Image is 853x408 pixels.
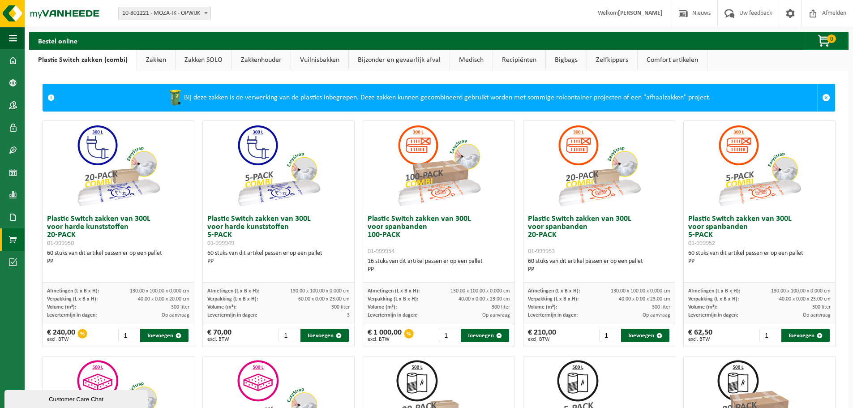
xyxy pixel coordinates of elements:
span: Volume (m³): [47,305,76,310]
span: 01-999949 [207,240,234,247]
input: 1 [279,329,300,342]
a: Vuilnisbakken [291,50,348,70]
span: Verpakking (L x B x H): [47,296,98,302]
iframe: chat widget [4,388,150,408]
a: Zelfkippers [587,50,637,70]
span: Volume (m³): [528,305,557,310]
span: 130.00 x 100.00 x 0.000 cm [611,288,670,294]
button: Toevoegen [461,329,509,342]
span: 40.00 x 0.00 x 20.00 cm [138,296,189,302]
h3: Plastic Switch zakken van 300L voor harde kunststoffen 5-PACK [207,215,350,247]
a: Zakken [137,50,175,70]
span: 130.00 x 100.00 x 0.000 cm [771,288,831,294]
button: Toevoegen [300,329,349,342]
h3: Plastic Switch zakken van 300L voor harde kunststoffen 20-PACK [47,215,189,247]
img: 01-999949 [234,121,323,210]
span: Volume (m³): [368,305,397,310]
img: 01-999954 [394,121,484,210]
span: Afmetingen (L x B x H): [688,288,740,294]
span: Op aanvraag [162,313,189,318]
span: Op aanvraag [803,313,831,318]
button: 0 [803,32,848,50]
span: 01-999952 [688,240,715,247]
span: excl. BTW [207,337,231,342]
img: 01-999952 [715,121,804,210]
button: Toevoegen [781,329,830,342]
div: Bij deze zakken is de verwerking van de plastics inbegrepen. Deze zakken kunnen gecombineerd gebr... [59,84,817,111]
span: 01-999953 [528,248,555,255]
img: WB-0240-HPE-GN-50.png [166,89,184,107]
span: Afmetingen (L x B x H): [207,288,259,294]
span: Levertermijn in dagen: [688,313,738,318]
span: 130.00 x 100.00 x 0.000 cm [290,288,350,294]
span: Verpakking (L x B x H): [688,296,739,302]
span: 300 liter [812,305,831,310]
img: 01-999950 [73,121,163,210]
div: € 210,00 [528,329,556,342]
a: Plastic Switch zakken (combi) [29,50,137,70]
span: excl. BTW [368,337,402,342]
span: 0 [827,34,836,43]
input: 1 [118,329,139,342]
a: Zakkenhouder [232,50,291,70]
div: 60 stuks van dit artikel passen er op een pallet [528,258,670,274]
a: Comfort artikelen [638,50,707,70]
a: Zakken SOLO [176,50,231,70]
span: 40.00 x 0.00 x 23.00 cm [459,296,510,302]
span: 10-801221 - MOZA-IK - OPWIJK [119,7,210,20]
span: Verpakking (L x B x H): [368,296,418,302]
span: Volume (m³): [207,305,236,310]
div: 16 stuks van dit artikel passen er op een pallet [368,258,510,274]
div: PP [368,266,510,274]
span: Levertermijn in dagen: [528,313,578,318]
span: Afmetingen (L x B x H): [528,288,580,294]
div: 60 stuks van dit artikel passen er op een pallet [207,249,350,266]
span: 10-801221 - MOZA-IK - OPWIJK [118,7,211,20]
span: 300 liter [331,305,350,310]
input: 1 [599,329,620,342]
a: Bigbags [546,50,587,70]
span: excl. BTW [688,337,712,342]
div: € 240,00 [47,329,75,342]
span: 130.00 x 100.00 x 0.000 cm [450,288,510,294]
span: Op aanvraag [643,313,670,318]
span: Levertermijn in dagen: [368,313,417,318]
div: PP [528,266,670,274]
a: Recipiënten [493,50,545,70]
span: 01-999954 [368,248,394,255]
img: 01-999953 [554,121,644,210]
div: PP [688,258,831,266]
span: 130.00 x 100.00 x 0.000 cm [130,288,189,294]
a: Medisch [450,50,493,70]
span: Verpakking (L x B x H): [207,296,258,302]
span: 300 liter [492,305,510,310]
h3: Plastic Switch zakken van 300L voor spanbanden 5-PACK [688,215,831,247]
span: Afmetingen (L x B x H): [368,288,420,294]
div: € 1 000,00 [368,329,402,342]
span: 300 liter [171,305,189,310]
div: 60 stuks van dit artikel passen er op een pallet [47,249,189,266]
span: Volume (m³): [688,305,717,310]
span: 01-999950 [47,240,74,247]
div: € 70,00 [207,329,231,342]
h3: Plastic Switch zakken van 300L voor spanbanden 20-PACK [528,215,670,255]
span: Levertermijn in dagen: [207,313,257,318]
span: excl. BTW [47,337,75,342]
span: 3 [347,313,350,318]
a: Bijzonder en gevaarlijk afval [349,50,450,70]
button: Toevoegen [140,329,189,342]
a: Sluit melding [817,84,835,111]
h2: Bestel online [29,32,86,49]
span: Op aanvraag [482,313,510,318]
span: Verpakking (L x B x H): [528,296,579,302]
span: Afmetingen (L x B x H): [47,288,99,294]
div: € 62,50 [688,329,712,342]
input: 1 [439,329,460,342]
button: Toevoegen [621,329,669,342]
span: 300 liter [652,305,670,310]
div: PP [47,258,189,266]
div: 60 stuks van dit artikel passen er op een pallet [688,249,831,266]
span: Levertermijn in dagen: [47,313,97,318]
strong: [PERSON_NAME] [618,10,663,17]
